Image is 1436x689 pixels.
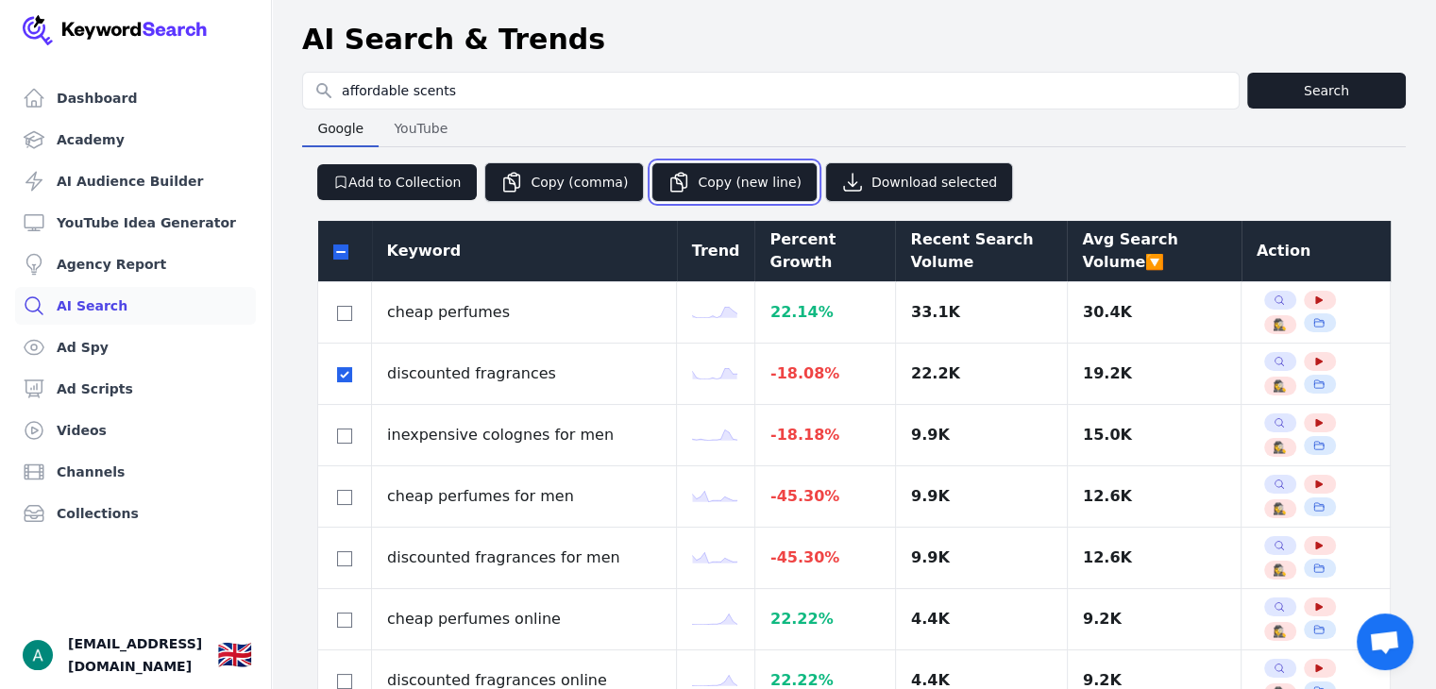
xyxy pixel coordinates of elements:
[15,162,256,200] a: AI Audience Builder
[770,424,880,446] div: -18.18 %
[15,370,256,408] a: Ad Scripts
[372,344,677,405] td: discounted fragrances
[372,466,677,528] td: cheap perfumes for men
[387,240,662,262] div: Keyword
[317,164,477,200] button: Add to Collection
[15,453,256,491] a: Channels
[911,362,1052,385] div: 22.2K
[1257,240,1376,262] div: Action
[1273,378,1287,394] span: 🕵️‍♀️
[1273,563,1287,578] span: 🕵️‍♀️
[15,121,256,159] a: Academy
[23,640,53,670] img: Arihant Jain
[910,228,1052,274] div: Recent Search Volume
[372,282,677,344] td: cheap perfumes
[911,424,1052,446] div: 9.9K
[769,228,880,274] div: Percent Growth
[303,73,1239,109] input: Search
[15,79,256,117] a: Dashboard
[15,495,256,532] a: Collections
[302,23,605,57] h1: AI Search & Trends
[1247,73,1406,109] button: Search
[651,162,818,202] button: Copy (new line)
[770,301,880,324] div: 22.14 %
[770,608,880,630] div: 22.22 %
[1272,317,1287,332] button: 🕵️‍♀️
[911,301,1052,324] div: 33.1K
[1273,317,1287,332] span: 🕵️‍♀️
[1083,485,1225,508] div: 12.6K
[1272,624,1287,639] button: 🕵️‍♀️
[15,204,256,242] a: YouTube Idea Generator
[15,412,256,449] a: Videos
[692,240,740,262] div: Trend
[1273,501,1287,516] span: 🕵️‍♀️
[15,287,256,325] a: AI Search
[770,546,880,569] div: -45.30 %
[1272,440,1287,455] button: 🕵️‍♀️
[1272,501,1287,516] button: 🕵️‍♀️
[1083,424,1225,446] div: 15.0K
[1273,440,1287,455] span: 🕵️‍♀️
[23,640,53,670] button: Open user button
[372,528,677,589] td: discounted fragrances for men
[1272,378,1287,394] button: 🕵️‍♀️
[1357,613,1413,670] div: Open chat
[217,636,252,674] button: 🇬🇧
[217,638,252,672] div: 🇬🇧
[1083,301,1225,324] div: 30.4K
[770,362,880,385] div: -18.08 %
[310,115,371,142] span: Google
[1083,362,1225,385] div: 19.2K
[484,162,644,202] button: Copy (comma)
[1083,608,1225,630] div: 9.2K
[770,485,880,508] div: -45.30 %
[68,632,202,678] span: [EMAIL_ADDRESS][DOMAIN_NAME]
[23,15,208,45] img: Your Company
[1083,546,1225,569] div: 12.6K
[1273,624,1287,639] span: 🕵️‍♀️
[15,245,256,283] a: Agency Report
[1082,228,1225,274] div: Avg Search Volume 🔽
[372,589,677,650] td: cheap perfumes online
[1272,563,1287,578] button: 🕵️‍♀️
[15,328,256,366] a: Ad Spy
[372,405,677,466] td: inexpensive colognes for men
[911,546,1052,569] div: 9.9K
[911,485,1052,508] div: 9.9K
[825,162,1013,202] button: Download selected
[386,115,455,142] span: YouTube
[911,608,1052,630] div: 4.4K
